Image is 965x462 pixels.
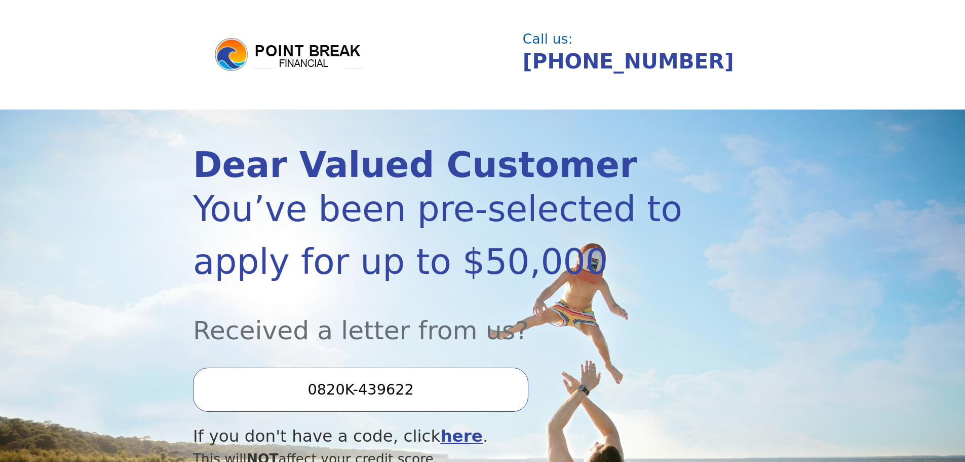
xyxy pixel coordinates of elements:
a: here [440,427,483,446]
input: Enter your Offer Code: [193,368,528,411]
img: logo.png [213,37,365,73]
div: If you don't have a code, click . [193,424,685,449]
div: Received a letter from us? [193,288,685,349]
div: You’ve been pre-selected to apply for up to $50,000 [193,183,685,288]
div: Dear Valued Customer [193,148,685,183]
div: Call us: [523,32,764,46]
a: [PHONE_NUMBER] [523,49,734,74]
